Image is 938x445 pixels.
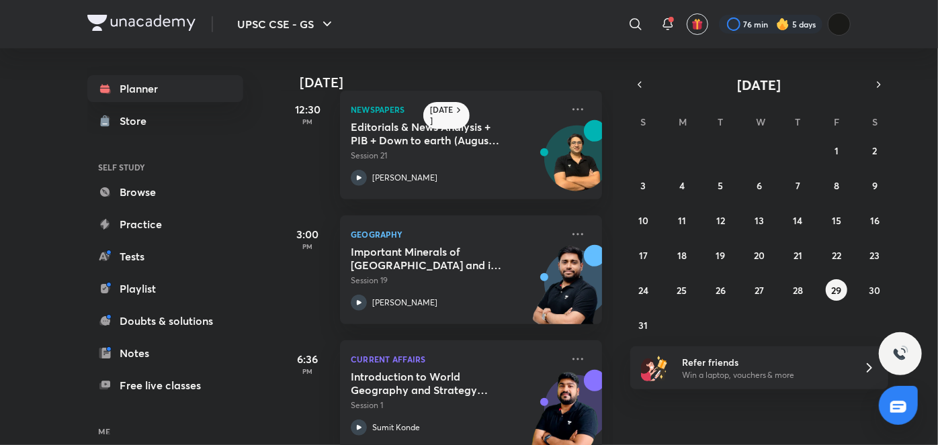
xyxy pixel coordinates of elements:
h6: SELF STUDY [87,156,243,179]
button: August 10, 2025 [633,209,654,231]
img: referral [641,354,668,381]
img: avatar [691,18,703,30]
abbr: Friday [834,115,839,128]
p: [PERSON_NAME] [372,297,437,309]
p: Win a laptop, vouchers & more [682,369,847,381]
button: August 14, 2025 [787,209,808,231]
abbr: Tuesday [718,115,724,128]
button: August 8, 2025 [826,175,847,196]
a: Notes [87,340,243,366]
abbr: August 13, 2025 [755,214,764,227]
button: August 28, 2025 [787,279,808,301]
button: UPSC CSE - GS [229,11,343,38]
p: Geography [351,226,562,242]
abbr: August 6, 2025 [757,179,762,192]
abbr: August 30, 2025 [869,284,881,297]
abbr: Sunday [641,115,646,128]
img: streak [776,17,790,31]
a: Tests [87,243,243,270]
button: August 27, 2025 [749,279,770,301]
h5: Important Minerals of India and its Distribution [351,245,518,272]
abbr: August 29, 2025 [831,284,841,297]
p: PM [281,117,335,126]
button: August 17, 2025 [633,244,654,266]
abbr: Monday [679,115,687,128]
button: August 11, 2025 [671,209,693,231]
button: August 25, 2025 [671,279,693,301]
h5: 12:30 [281,101,335,117]
abbr: August 21, 2025 [794,249,802,262]
abbr: August 9, 2025 [872,179,878,192]
abbr: Thursday [795,115,800,128]
abbr: August 16, 2025 [870,214,880,227]
img: Company Logo [87,15,196,31]
h6: Refer friends [682,355,847,369]
a: Free live classes [87,372,243,399]
abbr: August 15, 2025 [832,214,841,227]
p: Session 1 [351,399,562,411]
h6: ME [87,420,243,443]
button: August 22, 2025 [826,244,847,266]
abbr: August 19, 2025 [716,249,726,262]
abbr: August 25, 2025 [677,284,687,297]
p: [PERSON_NAME] [372,172,437,184]
p: Session 19 [351,275,562,287]
a: Company Logo [87,15,196,34]
h5: 6:36 [281,351,335,367]
abbr: August 7, 2025 [796,179,800,192]
button: August 31, 2025 [633,314,654,336]
button: August 19, 2025 [710,244,732,266]
button: August 12, 2025 [710,209,732,231]
abbr: August 2, 2025 [873,144,878,157]
abbr: August 3, 2025 [641,179,646,192]
abbr: August 11, 2025 [678,214,686,227]
button: August 21, 2025 [787,244,808,266]
img: ttu [892,346,908,362]
button: August 24, 2025 [633,279,654,301]
abbr: August 1, 2025 [835,144,839,157]
h5: Editorials & News Analysis + PIB + Down to earth (August ) - L21 [351,120,518,147]
button: August 18, 2025 [671,244,693,266]
a: Practice [87,211,243,238]
button: August 13, 2025 [749,209,770,231]
abbr: August 23, 2025 [870,249,880,262]
abbr: August 18, 2025 [677,249,687,262]
button: August 2, 2025 [864,140,886,161]
h4: [DATE] [300,75,615,91]
abbr: Saturday [872,115,878,128]
h5: 3:00 [281,226,335,242]
p: Current Affairs [351,351,562,367]
button: August 3, 2025 [633,175,654,196]
a: Playlist [87,275,243,302]
abbr: August 12, 2025 [716,214,725,227]
a: Planner [87,75,243,102]
button: August 26, 2025 [710,279,732,301]
button: August 29, 2025 [826,279,847,301]
h5: Introduction to World Geography and Strategy Session [351,370,518,397]
button: August 23, 2025 [864,244,886,266]
button: August 30, 2025 [864,279,886,301]
button: August 5, 2025 [710,175,732,196]
abbr: August 8, 2025 [834,179,839,192]
button: [DATE] [649,75,869,94]
abbr: August 26, 2025 [716,284,726,297]
h6: [DATE] [430,105,454,126]
button: August 16, 2025 [864,209,886,231]
button: August 4, 2025 [671,175,693,196]
div: Store [120,113,155,129]
button: avatar [687,13,708,35]
img: Vidhi dubey [828,13,851,36]
p: Session 21 [351,150,562,162]
abbr: August 27, 2025 [755,284,764,297]
p: PM [281,367,335,375]
a: Browse [87,179,243,205]
abbr: August 14, 2025 [793,214,802,227]
img: Avatar [545,133,609,197]
button: August 20, 2025 [749,244,770,266]
button: August 6, 2025 [749,175,770,196]
a: Store [87,107,243,134]
abbr: August 24, 2025 [638,284,648,297]
a: Doubts & solutions [87,307,243,334]
abbr: August 20, 2025 [754,249,765,262]
button: August 9, 2025 [864,175,886,196]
